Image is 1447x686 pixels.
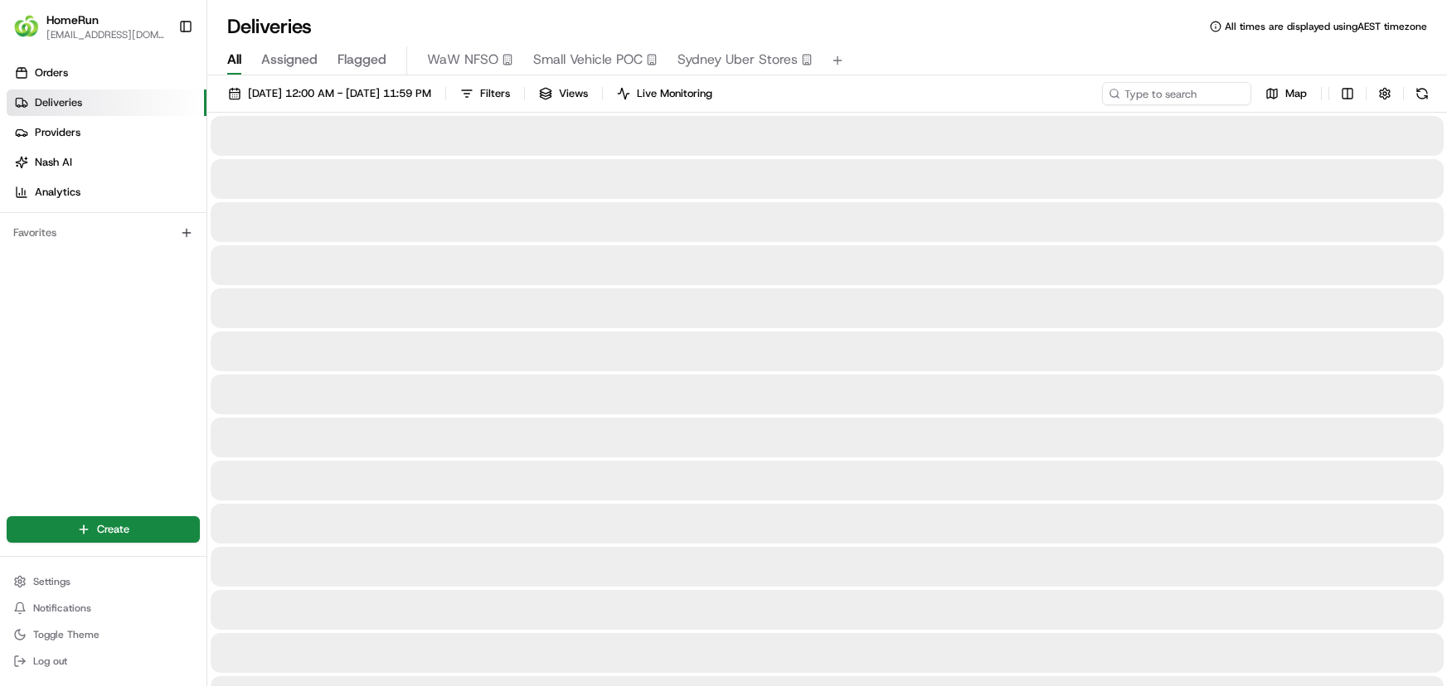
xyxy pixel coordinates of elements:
span: Notifications [33,601,91,615]
span: Deliveries [35,95,82,110]
button: Create [7,516,200,543]
button: Live Monitoring [609,82,720,105]
span: Providers [35,125,80,140]
span: Assigned [261,50,318,70]
span: Flagged [337,50,386,70]
span: Small Vehicle POC [533,50,643,70]
span: Analytics [35,185,80,200]
button: Settings [7,570,200,593]
h1: Deliveries [227,13,312,40]
span: Nash AI [35,155,72,170]
img: HomeRun [13,13,40,40]
span: Settings [33,575,70,588]
span: Views [559,86,588,101]
button: HomeRun [46,12,99,28]
span: Create [97,522,129,537]
span: [DATE] 12:00 AM - [DATE] 11:59 PM [248,86,431,101]
span: Log out [33,655,67,668]
button: [DATE] 12:00 AM - [DATE] 11:59 PM [221,82,439,105]
button: Views [532,82,595,105]
span: Live Monitoring [637,86,712,101]
span: WaW NFSO [427,50,498,70]
a: Deliveries [7,89,206,116]
span: Orders [35,65,68,80]
input: Type to search [1102,82,1251,105]
button: Refresh [1411,82,1434,105]
a: Nash AI [7,149,206,176]
button: Toggle Theme [7,623,200,646]
span: Toggle Theme [33,628,100,641]
span: All [227,50,241,70]
a: Orders [7,60,206,86]
div: Favorites [7,220,200,246]
a: Analytics [7,179,206,205]
button: [EMAIL_ADDRESS][DOMAIN_NAME] [46,28,165,41]
button: Filters [453,82,517,105]
span: Filters [480,86,510,101]
a: Providers [7,119,206,146]
button: Notifications [7,597,200,620]
button: Map [1258,82,1314,105]
span: All times are displayed using AEST timezone [1225,20,1427,33]
button: HomeRunHomeRun[EMAIL_ADDRESS][DOMAIN_NAME] [7,7,172,46]
span: Sydney Uber Stores [677,50,798,70]
button: Log out [7,650,200,673]
span: Map [1285,86,1307,101]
